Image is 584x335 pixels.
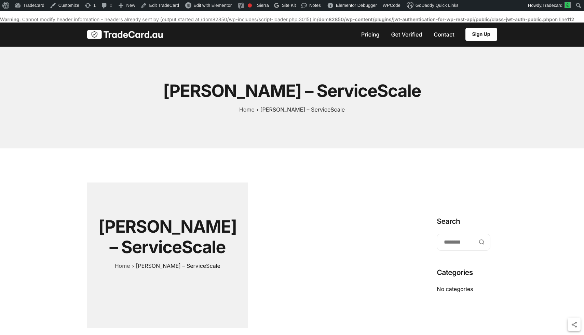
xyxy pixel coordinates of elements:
[361,32,379,37] a: Pricing
[434,32,454,37] a: Contact
[282,3,296,8] span: Site Kit
[87,105,497,114] nav: Breadcrumbs
[248,3,252,8] div: Focus keyphrase not set
[391,32,422,37] a: Get Verified
[437,217,490,227] h4: Search
[567,17,574,23] b: 112
[94,262,242,271] nav: Breadcrumbs
[94,217,242,258] h1: [PERSON_NAME] – ServiceScale
[437,285,490,294] li: No categories
[239,106,255,113] a: Home
[115,262,130,269] a: Home
[260,106,345,113] span: [PERSON_NAME] – ServiceScale
[472,32,490,37] span: Sign Up
[437,268,490,278] h4: Categories
[568,318,581,331] button: Share
[465,28,497,41] a: Sign Up
[193,3,232,8] span: Edit with Elementor
[317,17,552,23] b: /dom82850/wp-content/plugins/jwt-authentication-for-wp-rest-api/public/class-jwt-auth-public.php
[136,262,220,269] span: [PERSON_NAME] – ServiceScale
[163,81,421,101] h1: [PERSON_NAME] – ServiceScale
[437,285,490,294] nav: Categories
[542,3,562,8] span: Tradecard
